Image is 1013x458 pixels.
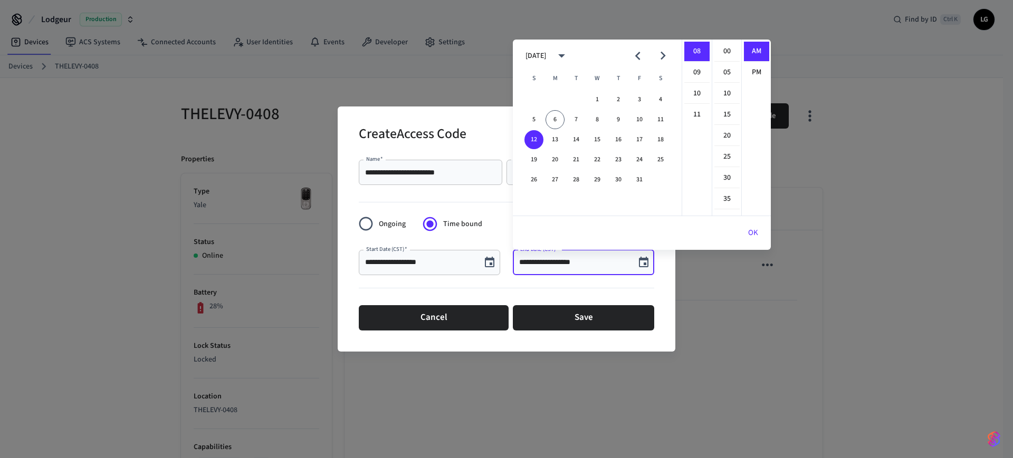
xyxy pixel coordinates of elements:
button: 18 [651,130,670,149]
li: 40 minutes [714,210,740,230]
li: 25 minutes [714,147,740,167]
li: 8 hours [684,42,710,62]
button: 23 [609,150,628,169]
button: 7 [567,110,586,129]
button: 21 [567,150,586,169]
button: 8 [588,110,607,129]
button: 22 [588,150,607,169]
button: 4 [651,90,670,109]
button: Next month [651,43,675,68]
button: 27 [546,170,565,189]
li: 20 minutes [714,126,740,146]
button: 9 [609,110,628,129]
label: Start Date (CST) [366,245,407,253]
li: 30 minutes [714,168,740,188]
button: Previous month [625,43,650,68]
button: 26 [524,170,543,189]
button: 16 [609,130,628,149]
img: SeamLogoGradient.69752ec5.svg [988,431,1000,447]
span: Saturday [651,68,670,89]
button: 29 [588,170,607,189]
button: 13 [546,130,565,149]
span: Wednesday [588,68,607,89]
li: 0 minutes [714,42,740,62]
button: 25 [651,150,670,169]
button: 17 [630,130,649,149]
li: 9 hours [684,63,710,83]
ul: Select hours [682,40,712,216]
label: Name [366,155,383,163]
button: 28 [567,170,586,189]
li: 15 minutes [714,105,740,125]
button: 12 [524,130,543,149]
button: 2 [609,90,628,109]
li: PM [744,63,769,82]
button: Cancel [359,305,509,330]
button: 19 [524,150,543,169]
span: Ongoing [379,219,406,230]
div: [DATE] [525,51,546,62]
button: Save [513,305,654,330]
button: Choose date, selected date is Oct 12, 2025 [633,252,654,273]
h2: Create Access Code [359,119,466,151]
button: OK [735,220,771,246]
button: Choose date, selected date is Oct 6, 2025 [479,252,500,273]
span: Monday [546,68,565,89]
button: 24 [630,150,649,169]
span: Tuesday [567,68,586,89]
span: Sunday [524,68,543,89]
li: 5 minutes [714,63,740,83]
label: End Date (CST) [520,245,558,253]
button: 5 [524,110,543,129]
li: 10 minutes [714,84,740,104]
button: 10 [630,110,649,129]
button: 20 [546,150,565,169]
button: 14 [567,130,586,149]
button: calendar view is open, switch to year view [549,43,574,68]
button: 31 [630,170,649,189]
button: 30 [609,170,628,189]
li: AM [744,42,769,62]
ul: Select minutes [712,40,741,216]
button: 1 [588,90,607,109]
li: 11 hours [684,105,710,124]
span: Time bound [443,219,482,230]
button: 3 [630,90,649,109]
button: 6 [546,110,565,129]
span: Friday [630,68,649,89]
ul: Select meridiem [741,40,771,216]
li: 35 minutes [714,189,740,209]
button: 15 [588,130,607,149]
li: 10 hours [684,84,710,104]
button: 11 [651,110,670,129]
span: Thursday [609,68,628,89]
